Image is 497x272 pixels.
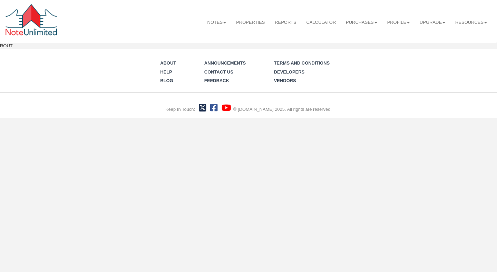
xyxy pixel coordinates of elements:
a: Terms and Conditions [274,60,330,66]
div: Keep In Touch: [165,106,195,113]
a: Announcements [204,60,246,66]
a: Properties [231,14,270,31]
a: Feedback [204,78,229,83]
a: Help [160,69,172,75]
a: Purchases [341,14,382,31]
a: Calculator [301,14,341,31]
a: Notes [202,14,231,31]
a: Developers [274,69,305,75]
a: Resources [450,14,492,31]
a: Reports [270,14,301,31]
a: Contact Us [204,69,233,75]
a: Vendors [274,78,296,83]
a: Upgrade [415,14,450,31]
div: © [DOMAIN_NAME] 2025. All rights are reserved. [233,106,332,113]
a: Blog [160,78,173,83]
a: Profile [382,14,415,31]
a: About [160,60,176,66]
